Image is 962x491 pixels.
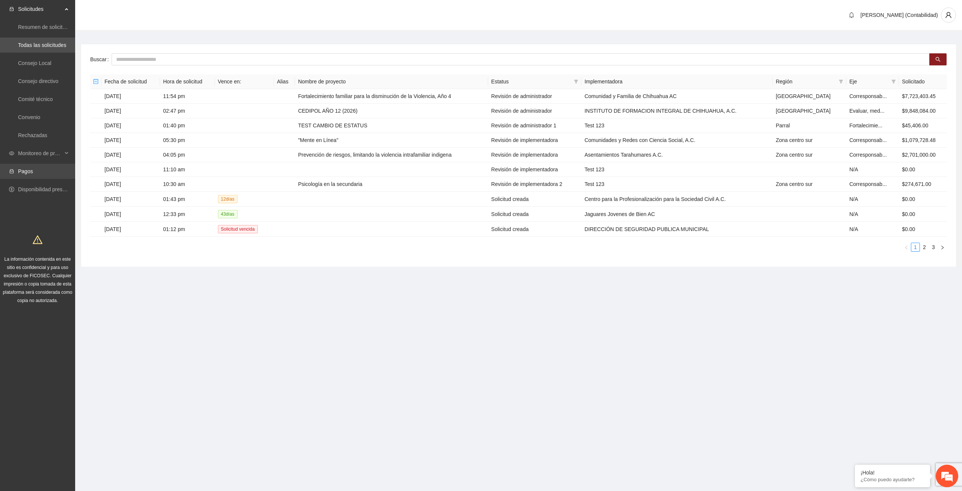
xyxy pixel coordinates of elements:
td: 04:05 pm [160,148,215,162]
span: Región [776,77,836,86]
li: 1 [911,243,920,252]
td: Solicitud creada [488,192,581,207]
td: 11:10 am [160,162,215,177]
p: ¿Cómo puedo ayudarte? [861,477,924,482]
td: $0.00 [899,222,947,237]
td: Zona centro sur [773,133,846,148]
td: CEDIPOL AÑO 12 (2026) [295,104,488,118]
li: 3 [929,243,938,252]
a: 2 [920,243,929,251]
td: $0.00 [899,192,947,207]
a: Consejo directivo [18,78,58,84]
td: Revisión de implementadora [488,162,581,177]
span: Corresponsab... [849,93,887,99]
span: Eje [849,77,888,86]
span: filter [891,79,896,84]
td: N/A [846,192,899,207]
li: Previous Page [902,243,911,252]
th: Fecha de solicitud [101,74,160,89]
th: Solicitado [899,74,947,89]
button: search [929,53,947,65]
td: Revisión de implementadora [488,133,581,148]
a: 3 [929,243,938,251]
span: [PERSON_NAME] (Contabilidad) [861,12,938,18]
th: Implementadora [581,74,773,89]
td: Revisión de administrador [488,104,581,118]
th: Hora de solicitud [160,74,215,89]
td: 05:30 pm [160,133,215,148]
th: Alias [274,74,295,89]
td: $7,723,403.45 [899,89,947,104]
td: $9,848,084.00 [899,104,947,118]
td: Asentamientos Tarahumares A.C. [581,148,773,162]
span: user [941,12,956,18]
td: INSTITUTO DE FORMACION INTEGRAL DE CHIHUAHUA, A.C. [581,104,773,118]
span: La información contenida en este sitio es confidencial y para uso exclusivo de FICOSEC. Cualquier... [3,257,73,303]
button: user [941,8,956,23]
td: TEST CAMBIO DE ESTATUS [295,118,488,133]
td: [DATE] [101,104,160,118]
span: warning [33,235,42,245]
a: Rechazadas [18,132,47,138]
td: Test 123 [581,162,773,177]
td: [DATE] [101,207,160,222]
td: Comunidades y Redes con Ciencia Social, A.C. [581,133,773,148]
span: filter [574,79,578,84]
td: 01:43 pm [160,192,215,207]
td: "Mente en Línea" [295,133,488,148]
td: [DATE] [101,133,160,148]
span: Estatus [491,77,571,86]
span: filter [839,79,843,84]
span: filter [890,76,897,87]
span: Corresponsab... [849,152,887,158]
td: Solicitud creada [488,207,581,222]
th: Vence en: [215,74,274,89]
td: Parral [773,118,846,133]
span: Evaluar, med... [849,108,884,114]
a: Comité técnico [18,96,53,102]
td: [DATE] [101,162,160,177]
td: Jaguares Jovenes de Bien AC [581,207,773,222]
span: left [904,245,909,250]
td: [DATE] [101,118,160,133]
td: [DATE] [101,222,160,237]
td: Psicología en la secundaria [295,177,488,192]
span: Solicitud vencida [218,225,258,233]
td: [DATE] [101,192,160,207]
td: Test 123 [581,177,773,192]
td: $1,079,728.48 [899,133,947,148]
td: N/A [846,222,899,237]
span: filter [572,76,580,87]
button: right [938,243,947,252]
td: 01:12 pm [160,222,215,237]
td: $2,701,000.00 [899,148,947,162]
td: Prevención de riesgos, limitando la violencia intrafamiliar indigena [295,148,488,162]
li: 2 [920,243,929,252]
span: 43 día s [218,210,237,218]
th: Nombre de proyecto [295,74,488,89]
a: Resumen de solicitudes por aprobar [18,24,103,30]
td: 10:30 am [160,177,215,192]
span: search [935,57,941,63]
button: bell [846,9,858,21]
td: Solicitud creada [488,222,581,237]
span: Fortalecimie... [849,122,882,128]
td: N/A [846,162,899,177]
td: DIRECCIÓN DE SEGURIDAD PUBLICA MUNICIPAL [581,222,773,237]
li: Next Page [938,243,947,252]
span: eye [9,151,14,156]
td: Zona centro sur [773,177,846,192]
td: Centro para la Profesionalización para la Sociedad Civil A.C. [581,192,773,207]
button: left [902,243,911,252]
span: right [940,245,945,250]
td: $0.00 [899,162,947,177]
td: Revisión de implementadora 2 [488,177,581,192]
td: 12:33 pm [160,207,215,222]
td: [GEOGRAPHIC_DATA] [773,104,846,118]
a: Disponibilidad presupuestal [18,186,82,192]
td: [DATE] [101,148,160,162]
span: bell [846,12,857,18]
span: Monitoreo de proyectos [18,146,62,161]
span: Corresponsab... [849,181,887,187]
label: Buscar [90,53,112,65]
